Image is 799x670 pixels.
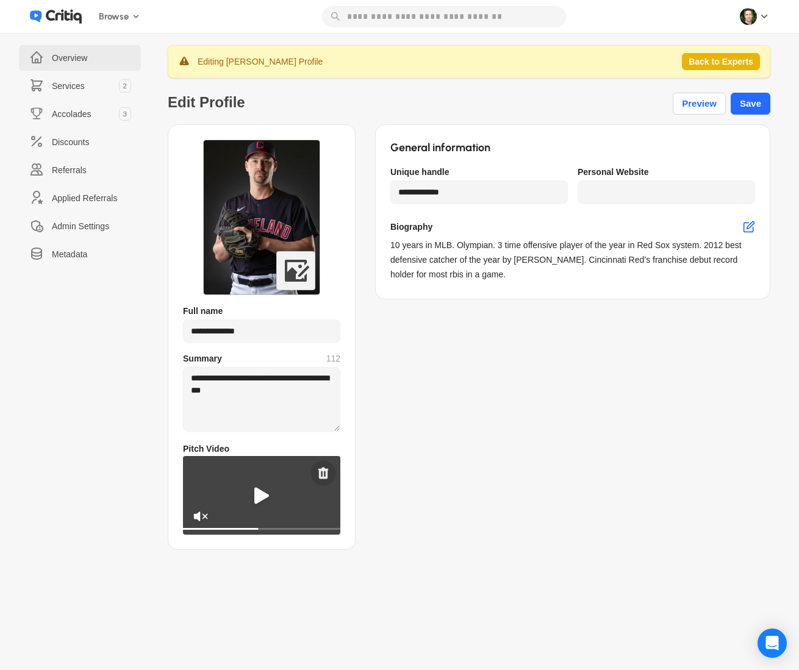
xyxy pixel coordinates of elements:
span: Pitch Video [183,444,229,454]
span: Admin Settings [52,220,131,232]
a: Overview [19,45,141,71]
span: Editing [PERSON_NAME] Profile [198,55,675,68]
a: Back to Experts [682,53,760,70]
span: Edit Profile [168,93,245,115]
span: Applied Referrals [52,192,131,204]
div: Open Intercom Messenger [758,629,787,658]
span: 3 [119,107,131,121]
span: Referrals [52,164,131,176]
span: Summary [183,352,222,365]
span: 112 [326,352,340,365]
span: Biography [390,221,432,233]
span: Services [52,80,112,92]
span: 2 [119,79,131,93]
span: Overview [52,52,131,64]
a: Services2 [19,73,141,99]
span: General information [390,141,490,154]
a: Discounts [19,129,141,155]
span: Unique handle [390,166,449,178]
a: Referrals [19,157,141,183]
a: Preview [673,93,726,115]
a: Accolades3 [19,101,141,127]
a: Metadata [19,241,141,267]
span: Personal Website [578,166,648,178]
span: Browse [99,10,129,24]
a: Admin Settings [19,213,141,239]
span: 10 years in MLB. Olympian. 3 time offensive player of the year in Red Sox system. 2012 best defen... [390,240,743,279]
span: Discounts [52,136,131,148]
a: Applied Referrals [19,185,141,211]
span: Accolades [52,108,112,120]
span: Full name [183,305,223,317]
span: Metadata [52,248,131,260]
